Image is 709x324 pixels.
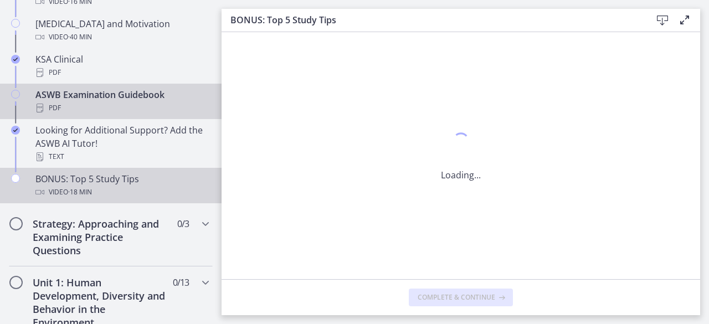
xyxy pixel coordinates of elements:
[173,276,189,289] span: 0 / 13
[409,289,513,306] button: Complete & continue
[418,293,495,302] span: Complete & continue
[441,168,481,182] p: Loading...
[68,186,92,199] span: · 18 min
[11,126,20,135] i: Completed
[35,88,208,115] div: ASWB Examination Guidebook
[35,53,208,79] div: KSA Clinical
[33,217,168,257] h2: Strategy: Approaching and Examining Practice Questions
[11,55,20,64] i: Completed
[68,30,92,44] span: · 40 min
[441,130,481,155] div: 1
[35,101,208,115] div: PDF
[35,66,208,79] div: PDF
[230,13,634,27] h3: BONUS: Top 5 Study Tips
[177,217,189,230] span: 0 / 3
[35,172,208,199] div: BONUS: Top 5 Study Tips
[35,150,208,163] div: Text
[35,17,208,44] div: [MEDICAL_DATA] and Motivation
[35,186,208,199] div: Video
[35,124,208,163] div: Looking for Additional Support? Add the ASWB AI Tutor!
[35,30,208,44] div: Video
